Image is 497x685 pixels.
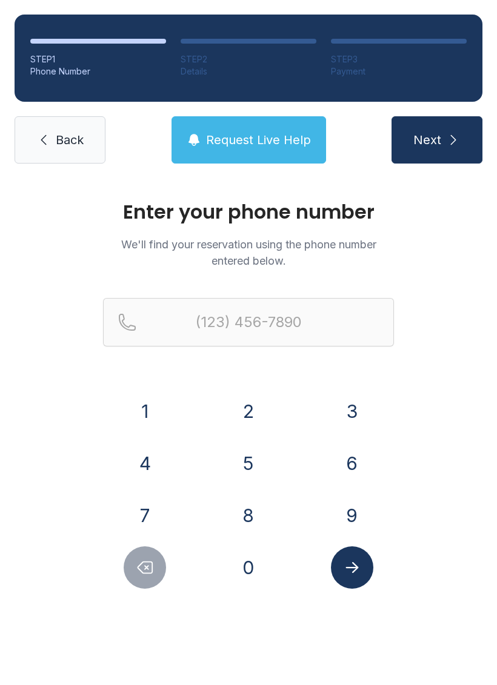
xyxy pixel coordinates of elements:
[227,494,270,537] button: 8
[181,53,316,65] div: STEP 2
[227,442,270,485] button: 5
[331,546,373,589] button: Submit lookup form
[227,546,270,589] button: 0
[331,494,373,537] button: 9
[103,298,394,346] input: Reservation phone number
[103,202,394,222] h1: Enter your phone number
[124,546,166,589] button: Delete number
[181,65,316,78] div: Details
[56,131,84,148] span: Back
[331,53,467,65] div: STEP 3
[227,390,270,432] button: 2
[103,236,394,269] p: We'll find your reservation using the phone number entered below.
[413,131,441,148] span: Next
[331,390,373,432] button: 3
[124,390,166,432] button: 1
[30,53,166,65] div: STEP 1
[206,131,311,148] span: Request Live Help
[124,494,166,537] button: 7
[30,65,166,78] div: Phone Number
[331,442,373,485] button: 6
[331,65,467,78] div: Payment
[124,442,166,485] button: 4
